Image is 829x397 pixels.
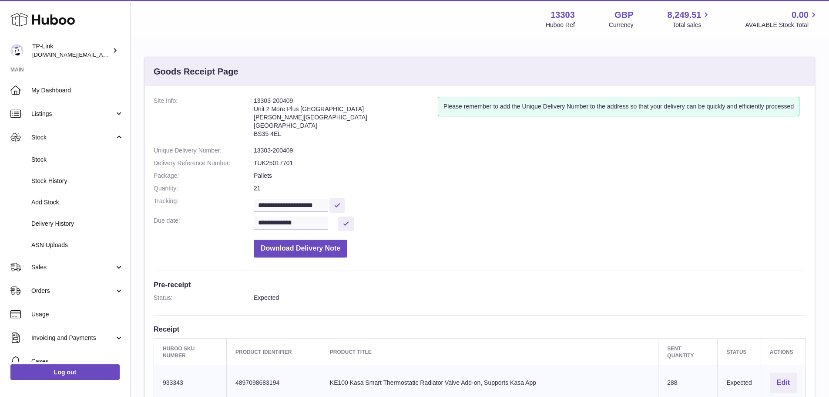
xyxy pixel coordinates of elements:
[761,338,806,366] th: Actions
[31,177,124,185] span: Stock History
[254,146,806,155] dd: 13303-200409
[770,373,797,393] button: Edit
[321,338,658,366] th: Product title
[32,42,111,59] div: TP-Link
[31,334,114,342] span: Invoicing and Payments
[154,159,254,167] dt: Delivery Reference Number:
[154,280,806,289] h3: Pre-receipt
[10,364,120,380] a: Log out
[438,97,799,116] div: Please remember to add the Unique Delivery Number to the address so that your delivery can be qui...
[254,184,806,193] dd: 21
[31,287,114,295] span: Orders
[154,324,806,334] h3: Receipt
[609,21,634,29] div: Currency
[32,51,173,58] span: [DOMAIN_NAME][EMAIL_ADDRESS][DOMAIN_NAME]
[154,217,254,231] dt: Due date:
[672,21,711,29] span: Total sales
[718,338,761,366] th: Status
[31,263,114,271] span: Sales
[154,172,254,180] dt: Package:
[31,156,124,164] span: Stock
[658,338,718,366] th: Sent Quantity
[154,338,227,366] th: Huboo SKU Number
[668,9,701,21] span: 8,249.51
[254,172,806,180] dd: Pallets
[550,9,575,21] strong: 13303
[254,294,806,302] dd: Expected
[254,159,806,167] dd: TUK25017701
[154,97,254,142] dt: Site Info:
[546,21,575,29] div: Huboo Ref
[31,110,114,118] span: Listings
[31,198,124,207] span: Add Stock
[154,66,238,78] h3: Goods Receipt Page
[226,338,321,366] th: Product Identifier
[254,240,347,258] button: Download Delivery Note
[745,9,819,29] a: 0.00 AVAILABLE Stock Total
[745,21,819,29] span: AVAILABLE Stock Total
[154,294,254,302] dt: Status:
[31,310,124,319] span: Usage
[154,184,254,193] dt: Quantity:
[154,146,254,155] dt: Unique Delivery Number:
[31,241,124,249] span: ASN Uploads
[31,133,114,142] span: Stock
[31,220,124,228] span: Delivery History
[614,9,633,21] strong: GBP
[254,97,438,142] address: 13303-200409 Unit 2 More Plus [GEOGRAPHIC_DATA] [PERSON_NAME][GEOGRAPHIC_DATA] [GEOGRAPHIC_DATA] ...
[31,86,124,95] span: My Dashboard
[792,9,809,21] span: 0.00
[668,9,712,29] a: 8,249.51 Total sales
[31,357,124,366] span: Cases
[10,44,23,57] img: purchase.uk@tp-link.com
[154,197,254,212] dt: Tracking:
